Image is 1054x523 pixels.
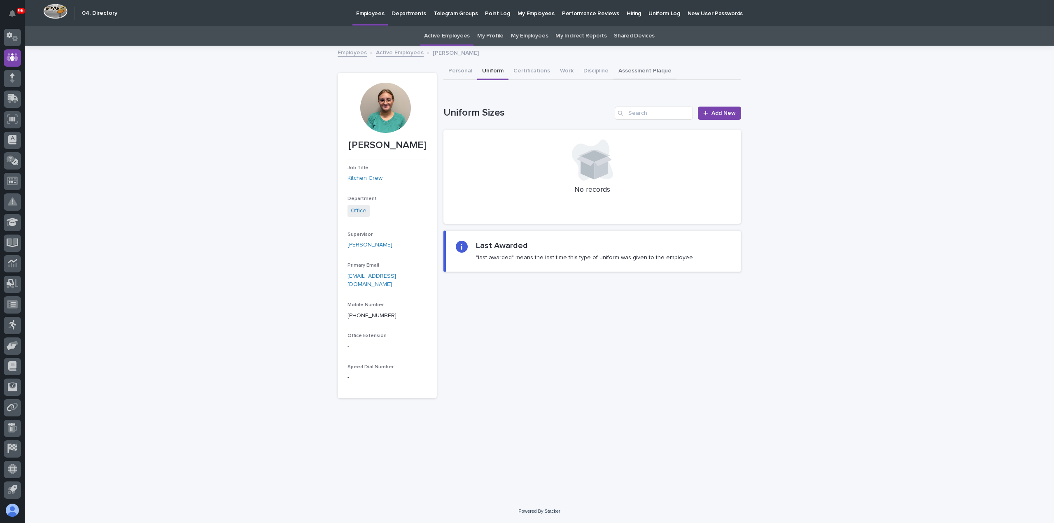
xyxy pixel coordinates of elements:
[43,4,68,19] img: Workspace Logo
[347,139,427,151] p: [PERSON_NAME]
[4,502,21,519] button: users-avatar
[555,26,606,46] a: My Indirect Reports
[347,313,396,318] a: [PHONE_NUMBER]
[347,165,368,170] span: Job Title
[351,207,366,215] a: Office
[711,110,736,116] span: Add New
[476,241,528,251] h2: Last Awarded
[10,10,21,23] div: Notifications96
[698,107,741,120] a: Add New
[613,63,676,80] button: Assessment Plaque
[347,174,382,183] a: Kitchen Crew
[424,26,470,46] a: Active Employees
[347,241,392,249] a: [PERSON_NAME]
[518,509,560,514] a: Powered By Stacker
[347,273,396,288] a: [EMAIL_ADDRESS][DOMAIN_NAME]
[443,107,611,119] h1: Uniform Sizes
[376,47,424,57] a: Active Employees
[511,26,548,46] a: My Employees
[4,5,21,22] button: Notifications
[614,26,655,46] a: Shared Devices
[578,63,613,80] button: Discipline
[443,63,477,80] button: Personal
[347,342,427,351] p: -
[347,373,427,382] p: -
[82,10,117,17] h2: 04. Directory
[476,254,694,261] p: "last awarded" means the last time this type of uniform was given to the employee.
[347,302,384,307] span: Mobile Number
[433,48,479,57] p: [PERSON_NAME]
[338,47,367,57] a: Employees
[477,26,504,46] a: My Profile
[347,196,377,201] span: Department
[555,63,578,80] button: Work
[615,107,693,120] input: Search
[347,365,394,370] span: Speed Dial Number
[347,333,387,338] span: Office Extension
[347,232,373,237] span: Supervisor
[347,263,379,268] span: Primary Email
[508,63,555,80] button: Certifications
[18,8,23,14] p: 96
[453,186,731,195] p: No records
[477,63,508,80] button: Uniform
